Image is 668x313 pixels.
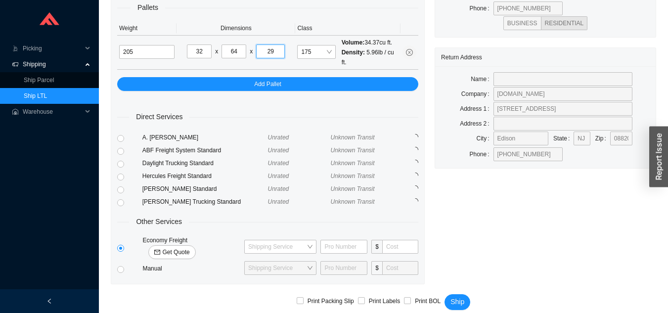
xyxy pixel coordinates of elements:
[268,160,289,167] span: Unrated
[129,216,189,227] span: Other Services
[460,117,493,131] label: Address 2
[177,21,295,36] th: Dimensions
[301,45,331,58] span: 175
[342,47,399,67] div: 5.96 lb / cu ft.
[304,296,358,306] span: Print Packing Slip
[365,296,404,306] span: Print Labels
[24,77,54,84] a: Ship Parcel
[24,92,47,99] a: Ship LTL
[441,48,650,66] div: Return Address
[142,133,268,142] div: A. [PERSON_NAME]
[470,1,493,15] label: Phone
[268,147,289,154] span: Unrated
[148,245,195,259] button: mailGet Quote
[342,39,364,46] span: Volume:
[142,171,268,181] div: Hercules Freight Standard
[117,21,177,36] th: Weight
[254,79,281,89] span: Add Pallet
[117,77,418,91] button: Add Pallet
[445,294,470,310] button: Ship
[162,247,189,257] span: Get Quote
[382,261,418,275] input: Cost
[256,45,285,58] input: H
[412,159,419,166] span: loading
[23,104,82,120] span: Warehouse
[461,87,493,101] label: Company
[371,240,382,254] span: $
[412,198,419,205] span: loading
[330,147,374,154] span: Unknown Transit
[222,45,246,58] input: W
[142,184,268,194] div: [PERSON_NAME] Standard
[402,45,416,59] button: close-circle
[23,56,82,72] span: Shipping
[330,160,374,167] span: Unknown Transit
[320,240,367,254] input: Pro Number
[250,46,253,56] div: x
[330,134,374,141] span: Unknown Transit
[268,198,289,205] span: Unrated
[471,72,493,86] label: Name
[142,158,268,168] div: Daylight Trucking Standard
[411,296,445,306] span: Print BOL
[412,134,419,140] span: loading
[382,240,418,254] input: Cost
[215,46,218,56] div: x
[140,235,242,259] div: Economy Freight
[412,146,419,153] span: loading
[140,264,242,273] div: Manual
[142,197,268,207] div: [PERSON_NAME] Trucking Standard
[320,261,367,275] input: Pro Number
[330,185,374,192] span: Unknown Transit
[545,20,584,27] span: RESIDENTIAL
[154,249,160,256] span: mail
[450,296,464,308] span: Ship
[342,38,399,47] div: 34.37 cu ft.
[342,49,365,56] span: Density:
[268,173,289,179] span: Unrated
[470,147,493,161] label: Phone
[268,185,289,192] span: Unrated
[131,2,165,13] span: Pallets
[412,172,419,179] span: loading
[507,20,537,27] span: BUSINESS
[46,298,52,304] span: left
[553,132,574,145] label: State
[268,134,289,141] span: Unrated
[595,132,610,145] label: Zip
[371,261,382,275] span: $
[477,132,493,145] label: City
[187,45,212,58] input: L
[295,21,401,36] th: Class
[460,102,493,116] label: Address 1
[142,145,268,155] div: ABF Freight System Standard
[23,41,82,56] span: Picking
[412,185,419,192] span: loading
[129,111,189,123] span: Direct Services
[330,198,374,205] span: Unknown Transit
[330,173,374,179] span: Unknown Transit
